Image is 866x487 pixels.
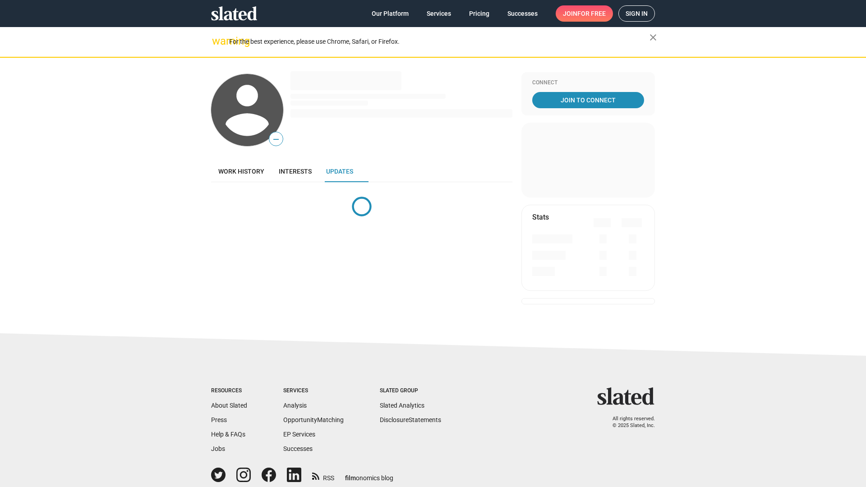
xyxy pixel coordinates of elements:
span: Interests [279,168,312,175]
span: Join [563,5,606,22]
a: Successes [283,445,313,452]
span: Updates [326,168,353,175]
a: Analysis [283,402,307,409]
div: Slated Group [380,387,441,395]
span: — [269,133,283,145]
p: All rights reserved. © 2025 Slated, Inc. [603,416,655,429]
a: EP Services [283,431,315,438]
span: film [345,474,356,482]
span: Our Platform [372,5,409,22]
a: Pricing [462,5,497,22]
div: Resources [211,387,247,395]
a: OpportunityMatching [283,416,344,423]
a: Join To Connect [532,92,644,108]
a: Interests [272,161,319,182]
span: Sign in [626,6,648,21]
a: Successes [500,5,545,22]
span: Join To Connect [534,92,642,108]
mat-icon: warning [212,36,223,46]
span: Successes [507,5,538,22]
div: Connect [532,79,644,87]
a: Joinfor free [556,5,613,22]
a: Press [211,416,227,423]
a: DisclosureStatements [380,416,441,423]
a: Slated Analytics [380,402,424,409]
mat-card-title: Stats [532,212,549,222]
a: About Slated [211,402,247,409]
span: Services [427,5,451,22]
a: Our Platform [364,5,416,22]
a: Updates [319,161,360,182]
div: For the best experience, please use Chrome, Safari, or Firefox. [229,36,649,48]
a: Services [419,5,458,22]
mat-icon: close [648,32,659,43]
span: Work history [218,168,264,175]
a: Help & FAQs [211,431,245,438]
a: Sign in [618,5,655,22]
a: RSS [312,469,334,482]
a: filmonomics blog [345,467,393,482]
span: for free [577,5,606,22]
span: Pricing [469,5,489,22]
a: Work history [211,161,272,182]
div: Services [283,387,344,395]
a: Jobs [211,445,225,452]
